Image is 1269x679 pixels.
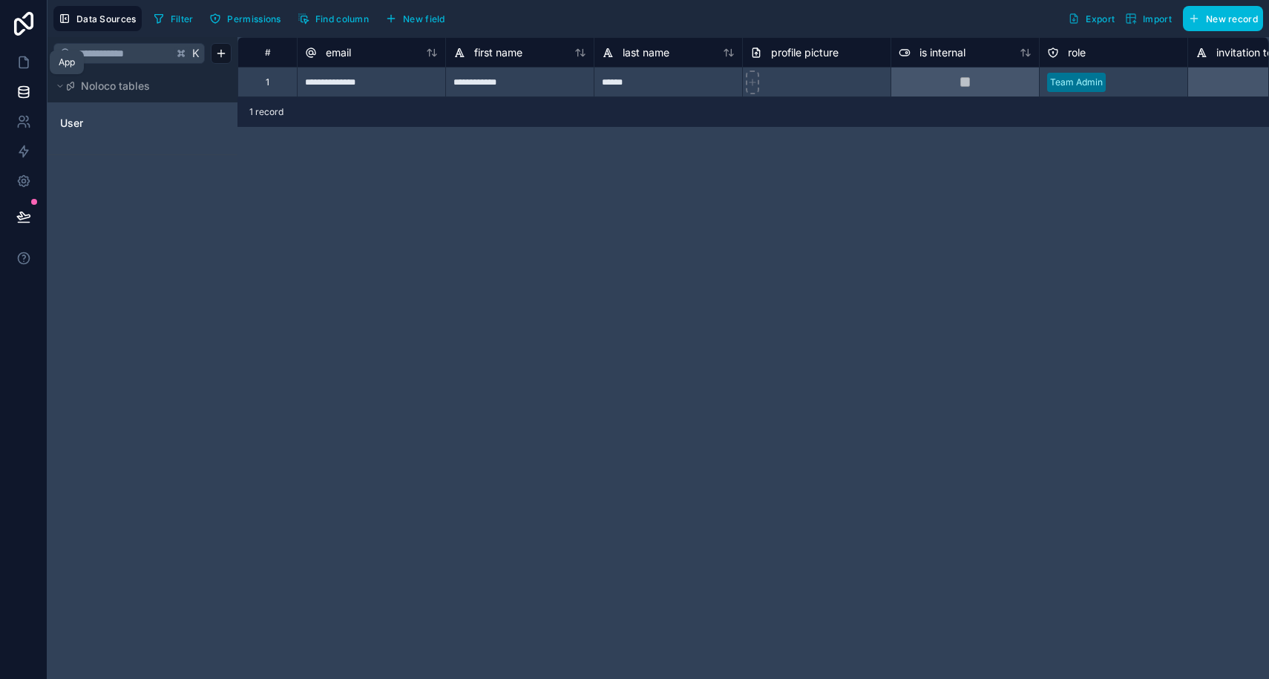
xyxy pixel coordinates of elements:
[326,45,351,60] span: email
[1050,76,1103,89] div: Team Admin
[191,48,201,59] span: K
[623,45,669,60] span: last name
[266,76,269,88] div: 1
[227,13,281,24] span: Permissions
[315,13,369,24] span: Find column
[53,111,232,135] div: User
[1068,45,1086,60] span: role
[60,116,180,131] a: User
[1206,13,1258,24] span: New record
[1183,6,1263,31] button: New record
[204,7,292,30] a: Permissions
[53,6,142,31] button: Data Sources
[771,45,839,60] span: profile picture
[249,106,283,118] span: 1 record
[59,56,75,68] div: App
[76,13,137,24] span: Data Sources
[249,47,286,58] div: #
[204,7,286,30] button: Permissions
[1086,13,1115,24] span: Export
[81,79,150,94] span: Noloco tables
[148,7,199,30] button: Filter
[1177,6,1263,31] a: New record
[1063,6,1120,31] button: Export
[474,45,522,60] span: first name
[53,76,223,96] button: Noloco tables
[1143,13,1172,24] span: Import
[1120,6,1177,31] button: Import
[60,116,83,131] span: User
[171,13,194,24] span: Filter
[403,13,445,24] span: New field
[380,7,450,30] button: New field
[919,45,965,60] span: is internal
[292,7,374,30] button: Find column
